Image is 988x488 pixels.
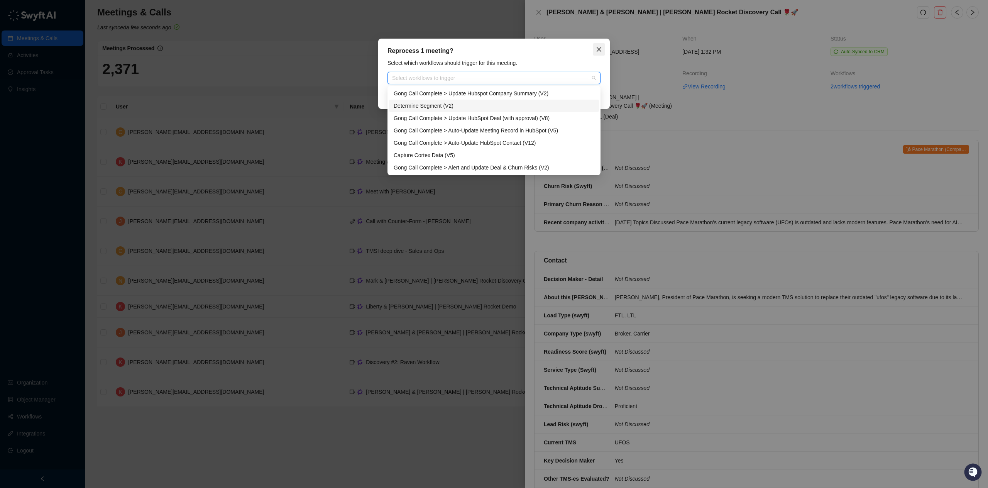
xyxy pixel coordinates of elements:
img: Swyft AI [8,8,23,23]
span: close [596,46,602,53]
div: Gong Call Complete > Alert and Update Deal & Churn Risks (V2) [394,163,594,172]
h2: How can we help? [8,43,140,56]
div: Reprocess 1 meeting? [387,46,601,56]
span: Status [42,108,59,116]
div: 📚 [8,109,14,115]
div: Gong Call Complete > Update Hubspot Company Summary (V2) [394,89,594,98]
a: Powered byPylon [54,127,93,133]
a: 📶Status [32,105,63,119]
div: Gong Call Complete > Auto-Update HubSpot Contact (V12) [394,139,594,147]
div: Select which workflows should trigger for this meeting. [385,59,603,67]
img: 5124521997842_fc6d7dfcefe973c2e489_88.png [8,70,22,84]
div: Gong Call Complete > Update HubSpot Deal (with approval) (V8) [394,114,594,122]
div: Gong Call Complete > Alert and Update Deal & Churn Risks (V2) [389,161,599,174]
div: Start new chat [26,70,127,78]
span: Docs [15,108,29,116]
div: Gong Call Complete > Update HubSpot Deal (with approval) (V8) [389,112,599,124]
iframe: Open customer support [963,463,984,483]
div: Gong Call Complete > Auto-Update Meeting Record in HubSpot (V5) [394,126,594,135]
div: Capture Cortex Data (V5) [394,151,594,159]
div: Gong Call Complete > Auto-Update Meeting Record in HubSpot (V5) [389,124,599,137]
p: Welcome 👋 [8,31,140,43]
div: Gong Call Complete > Update Hubspot Company Summary (V2) [389,87,599,100]
button: Close [593,43,605,56]
a: 📚Docs [5,105,32,119]
div: Determine Segment (V2) [394,102,594,110]
span: Pylon [77,127,93,133]
button: Start new chat [131,72,140,81]
div: Capture Cortex Data (V5) [389,149,599,161]
div: We're available if you need us! [26,78,98,84]
div: Determine Segment (V2) [389,100,599,112]
div: Gong Call Complete > Auto-Update HubSpot Contact (V12) [389,137,599,149]
div: 📶 [35,109,41,115]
